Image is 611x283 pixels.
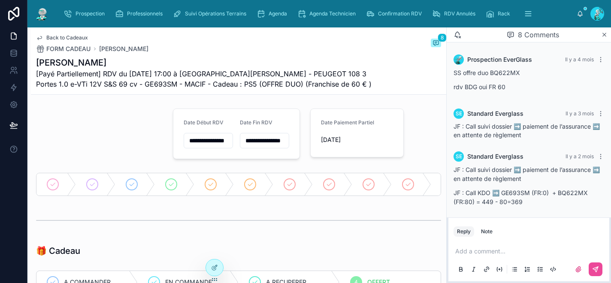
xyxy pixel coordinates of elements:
span: Il y a 2 mois [566,153,594,160]
h1: 🎁 Cadeau [36,245,80,257]
span: JF : Call suivi dossier ➡️ paiement de l’assurance ➡️ en attente de règlement [454,123,600,138]
div: Note [481,228,493,235]
span: Standard Everglass [467,109,523,118]
span: 8 Comments [518,30,559,40]
span: SE [456,110,462,117]
span: FORM CADEAU [46,45,91,53]
span: Il y a 4 mois [565,56,594,63]
a: Confirmation RDV [363,6,428,21]
span: Confirmation RDV [378,10,422,17]
a: Prospection [61,6,111,21]
span: Rack [498,10,510,17]
span: Back to Cadeaux [46,34,88,41]
span: [DATE] [321,135,396,144]
a: RDV Annulés [430,6,481,21]
div: scrollable content [57,4,577,23]
p: JF : Call suivi dossier ➡️ paiement de l’assurance ➡️ en attente de règlement [454,165,604,183]
p: rdv BDG oui FR 60 [454,82,604,91]
span: Il y a 3 mois [566,110,594,117]
a: FORM CADEAU [36,45,91,53]
span: SE [456,153,462,160]
a: Agenda [254,6,293,21]
span: Standard Everglass [467,152,523,161]
a: Agenda Technicien [295,6,362,21]
a: Professionnels [112,6,169,21]
span: RDV Annulés [444,10,475,17]
span: [Payé Partiellement] RDV du [DATE] 17:00 à [GEOGRAPHIC_DATA][PERSON_NAME] - PEUGEOT 108 3 Portes ... [36,69,377,89]
span: Agenda [269,10,287,17]
span: 8 [438,33,447,42]
button: 8 [431,39,441,49]
p: SS offre duo BQ622MX [454,68,604,77]
img: App logo [34,7,50,21]
span: Date Paiement Partiel [321,119,374,126]
span: Suivi Opérations Terrains [185,10,246,17]
span: Prospection [76,10,105,17]
span: Prospection EverGlass [467,55,532,64]
button: Reply [454,226,474,237]
a: [PERSON_NAME] [99,45,148,53]
span: Date Fin RDV [240,119,272,126]
a: Rack [483,6,516,21]
a: Suivi Opérations Terrains [170,6,252,21]
h1: [PERSON_NAME] [36,57,377,69]
span: Professionnels [127,10,163,17]
a: Back to Cadeaux [36,34,88,41]
p: JF : Call KDO ➡️ GE693SM (FR:0) + BQ622MX (FR:80) = 449 - 80=369 [454,188,604,206]
span: Agenda Technicien [309,10,356,17]
button: Note [478,226,496,237]
span: Date Début RDV [184,119,224,126]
